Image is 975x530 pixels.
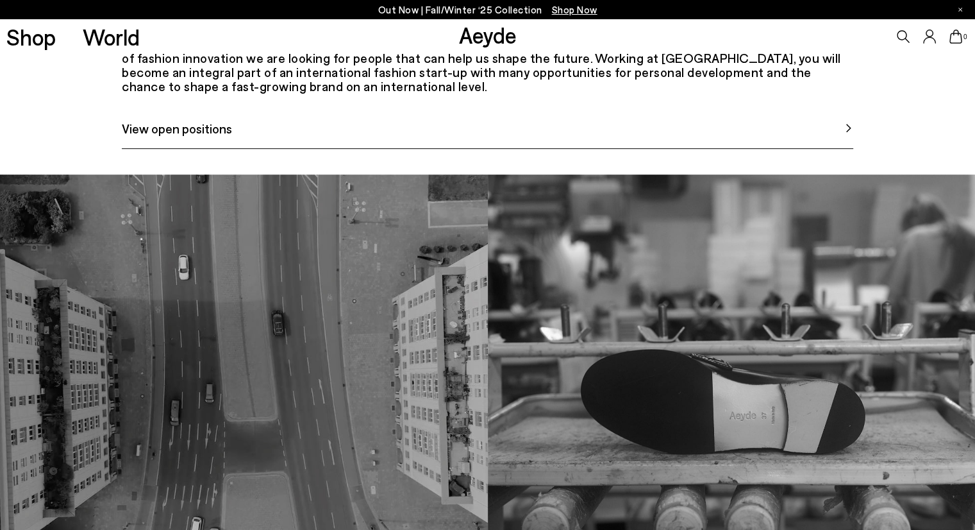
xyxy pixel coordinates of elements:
span: 0 [962,33,969,40]
a: Shop [6,26,56,48]
span: View open positions [122,119,232,138]
img: svg%3E [844,123,853,133]
div: Aeyde is a Berlin-based footwear and accessories house founded in [DATE]. Our mission is to chall... [122,8,853,93]
a: 0 [949,30,962,44]
a: Aeyde [459,21,517,48]
p: Out Now | Fall/Winter ‘25 Collection [378,2,597,18]
a: View open positions [122,119,853,149]
span: Navigate to /collections/new-in [552,4,597,15]
a: World [83,26,140,48]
